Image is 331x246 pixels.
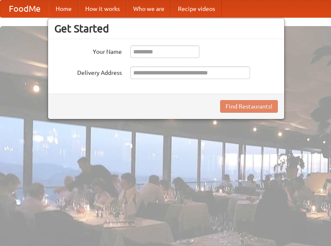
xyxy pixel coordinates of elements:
[220,100,278,113] button: Find Restaurants!
[0,0,49,17] a: FoodMe
[171,0,222,17] a: Recipe videos
[54,66,122,77] label: Delivery Address
[54,45,122,56] label: Your Name
[54,22,278,35] h3: Get Started
[78,0,126,17] a: How it works
[126,0,171,17] a: Who we are
[49,0,78,17] a: Home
